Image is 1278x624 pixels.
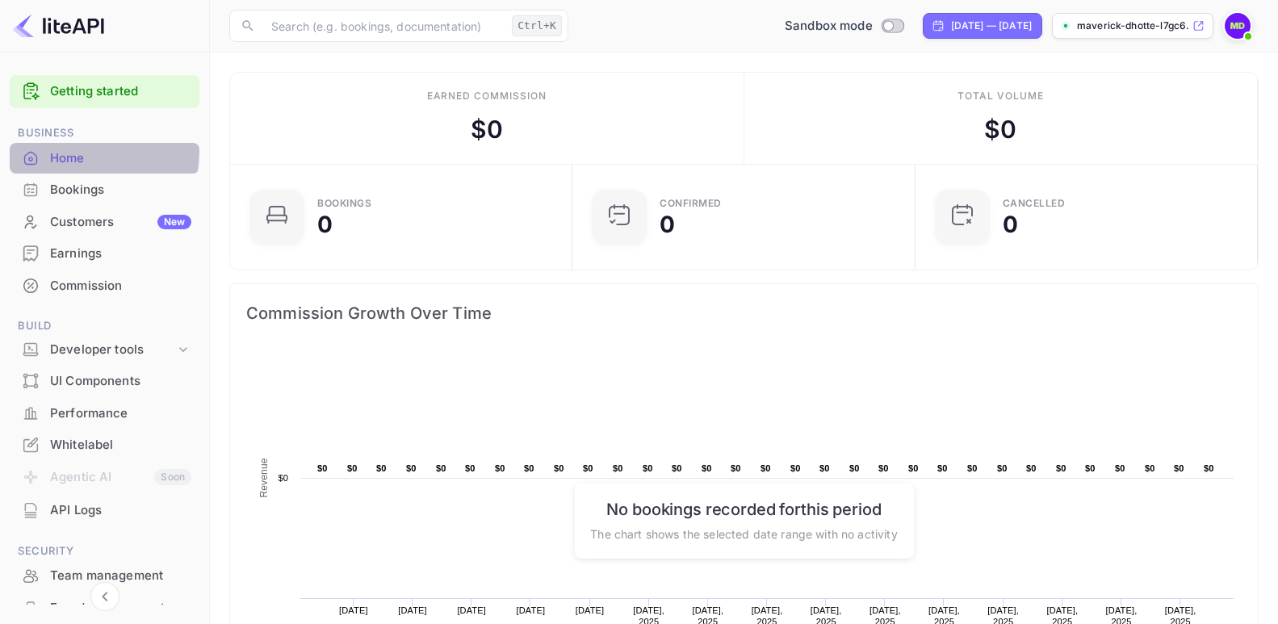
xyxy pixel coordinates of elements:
[10,207,199,238] div: CustomersNew
[967,463,978,473] text: $0
[554,463,564,473] text: $0
[406,463,417,473] text: $0
[957,89,1044,103] div: Total volume
[10,398,199,429] div: Performance
[258,458,270,497] text: Revenue
[10,270,199,300] a: Commission
[524,463,534,473] text: $0
[590,525,897,542] p: The chart shows the selected date range with no activity
[785,17,873,36] span: Sandbox mode
[10,593,199,622] a: Fraud management
[13,13,104,39] img: LiteAPI logo
[436,463,446,473] text: $0
[90,582,119,611] button: Collapse navigation
[702,463,712,473] text: $0
[50,149,191,168] div: Home
[1115,463,1125,473] text: $0
[997,463,1008,473] text: $0
[660,213,675,236] div: 0
[10,75,199,108] div: Getting started
[50,245,191,263] div: Earnings
[50,341,175,359] div: Developer tools
[10,238,199,268] a: Earnings
[495,463,505,473] text: $0
[10,317,199,335] span: Build
[1174,463,1184,473] text: $0
[512,15,562,36] div: Ctrl+K
[10,174,199,206] div: Bookings
[471,111,503,148] div: $ 0
[347,463,358,473] text: $0
[672,463,682,473] text: $0
[317,199,371,208] div: Bookings
[246,300,1242,326] span: Commission Growth Over Time
[50,213,191,232] div: Customers
[984,111,1016,148] div: $ 0
[923,13,1042,39] div: Click to change the date range period
[778,17,910,36] div: Switch to Production mode
[278,473,288,483] text: $0
[10,124,199,142] span: Business
[10,429,199,461] div: Whitelabel
[398,605,427,615] text: [DATE]
[819,463,830,473] text: $0
[157,215,191,229] div: New
[1003,213,1018,236] div: 0
[951,19,1032,33] div: [DATE] — [DATE]
[761,463,771,473] text: $0
[465,463,476,473] text: $0
[10,207,199,237] a: CustomersNew
[1204,463,1214,473] text: $0
[660,199,722,208] div: Confirmed
[517,605,546,615] text: [DATE]
[1026,463,1037,473] text: $0
[10,560,199,590] a: Team management
[1225,13,1251,39] img: Maverick Dhotte
[731,463,741,473] text: $0
[262,10,505,42] input: Search (e.g. bookings, documentation)
[10,174,199,204] a: Bookings
[10,542,199,560] span: Security
[10,398,199,428] a: Performance
[10,143,199,173] a: Home
[1077,19,1189,33] p: maverick-dhotte-l7gc6....
[427,89,547,103] div: Earned commission
[1145,463,1155,473] text: $0
[50,82,191,101] a: Getting started
[50,404,191,423] div: Performance
[1085,463,1096,473] text: $0
[10,366,199,397] div: UI Components
[339,605,368,615] text: [DATE]
[10,495,199,525] a: API Logs
[10,495,199,526] div: API Logs
[790,463,801,473] text: $0
[583,463,593,473] text: $0
[10,429,199,459] a: Whitelabel
[50,567,191,585] div: Team management
[590,499,897,518] h6: No bookings recorded for this period
[50,277,191,295] div: Commission
[1056,463,1066,473] text: $0
[643,463,653,473] text: $0
[576,605,605,615] text: [DATE]
[50,372,191,391] div: UI Components
[376,463,387,473] text: $0
[878,463,889,473] text: $0
[317,213,333,236] div: 0
[50,181,191,199] div: Bookings
[10,336,199,364] div: Developer tools
[50,501,191,520] div: API Logs
[908,463,919,473] text: $0
[937,463,948,473] text: $0
[457,605,486,615] text: [DATE]
[50,436,191,454] div: Whitelabel
[10,366,199,396] a: UI Components
[317,463,328,473] text: $0
[1003,199,1066,208] div: CANCELLED
[50,599,191,618] div: Fraud management
[849,463,860,473] text: $0
[10,143,199,174] div: Home
[613,463,623,473] text: $0
[10,238,199,270] div: Earnings
[10,560,199,592] div: Team management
